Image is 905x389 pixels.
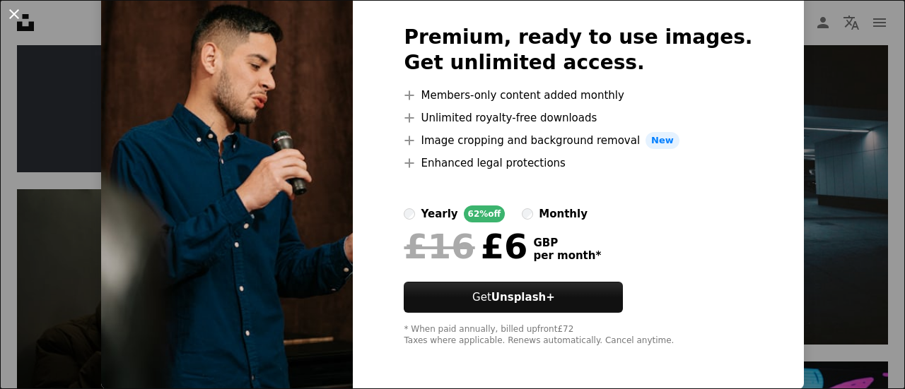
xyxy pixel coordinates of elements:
[421,205,457,222] div: yearly
[539,205,588,222] div: monthly
[404,87,752,104] li: Members-only content added monthly
[464,205,506,222] div: 62% off
[404,109,752,126] li: Unlimited royalty-free downloads
[491,291,555,304] strong: Unsplash+
[404,208,415,220] input: yearly62%off
[646,132,679,149] span: New
[404,324,752,347] div: * When paid annually, billed upfront £72 Taxes where applicable. Renews automatically. Cancel any...
[533,237,601,249] span: GBP
[522,208,533,220] input: monthly
[404,155,752,172] li: Enhanced legal protections
[404,282,623,313] button: GetUnsplash+
[533,249,601,262] span: per month *
[404,132,752,149] li: Image cropping and background removal
[404,228,474,265] span: £16
[404,25,752,76] h2: Premium, ready to use images. Get unlimited access.
[404,228,527,265] div: £6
